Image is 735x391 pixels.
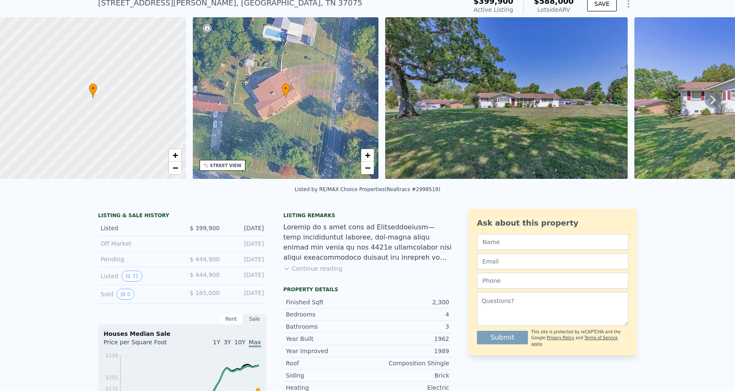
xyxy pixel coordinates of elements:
[219,314,243,325] div: Rent
[477,234,628,250] input: Name
[117,289,134,300] button: View historical data
[234,339,245,346] span: 10Y
[226,255,264,263] div: [DATE]
[534,5,574,14] div: Lotside ARV
[122,271,142,282] button: View historical data
[169,162,181,174] a: Zoom out
[226,271,264,282] div: [DATE]
[101,255,176,263] div: Pending
[365,162,370,173] span: −
[283,212,452,219] div: Listing remarks
[286,347,367,355] div: Year Improved
[105,353,118,359] tspan: $249
[210,162,242,169] div: STREET VIEW
[101,289,176,300] div: Sold
[367,335,449,343] div: 1962
[295,186,440,192] div: Listed by RE/MAX Choice Properties (Realtracs #2998519)
[365,150,370,160] span: +
[226,289,264,300] div: [DATE]
[104,330,261,338] div: Houses Median Sale
[89,85,97,92] span: •
[283,264,343,273] button: Continue reading
[286,371,367,380] div: Siding
[477,217,628,229] div: Ask about this property
[226,224,264,232] div: [DATE]
[361,149,374,162] a: Zoom in
[105,375,118,380] tspan: $201
[283,222,452,263] div: Loremip do s amet cons ad Elitseddoeiusm—temp incididuntut laboree, dol-magna aliqu enimad min ve...
[101,271,176,282] div: Listed
[190,290,220,296] span: $ 165,000
[89,83,97,98] div: •
[361,162,374,174] a: Zoom out
[172,150,178,160] span: +
[283,286,452,293] div: Property details
[385,17,628,179] img: Sale: 169733217 Parcel: 90889023
[367,322,449,331] div: 3
[226,239,264,248] div: [DATE]
[286,298,367,306] div: Finished Sqft
[477,253,628,269] input: Email
[477,273,628,289] input: Phone
[169,149,181,162] a: Zoom in
[172,162,178,173] span: −
[101,224,176,232] div: Listed
[286,322,367,331] div: Bathrooms
[98,212,266,221] div: LISTING & SALE HISTORY
[190,225,220,231] span: $ 399,900
[286,335,367,343] div: Year Built
[224,339,231,346] span: 3Y
[104,338,182,351] div: Price per Square Foot
[249,339,261,347] span: Max
[101,239,176,248] div: Off Market
[367,347,449,355] div: 1989
[477,331,528,344] button: Submit
[243,314,266,325] div: Sale
[367,310,449,319] div: 4
[213,339,220,346] span: 1Y
[367,298,449,306] div: 2,300
[190,256,220,263] span: $ 444,900
[190,271,220,278] span: $ 444,900
[547,335,574,340] a: Privacy Policy
[367,371,449,380] div: Brick
[286,310,367,319] div: Bedrooms
[282,85,290,92] span: •
[584,335,618,340] a: Terms of Service
[282,83,290,98] div: •
[531,329,628,347] div: This site is protected by reCAPTCHA and the Google and apply.
[286,359,367,367] div: Roof
[367,359,449,367] div: Composition Shingle
[474,6,513,13] span: Active Listing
